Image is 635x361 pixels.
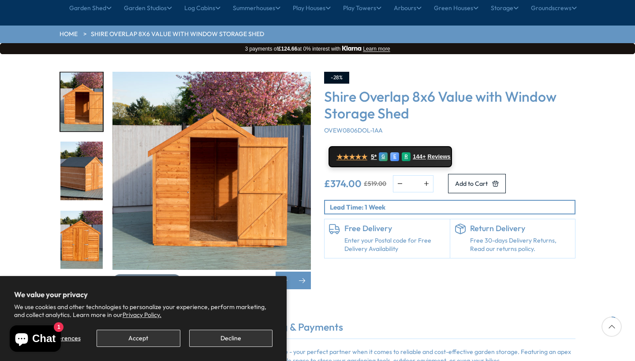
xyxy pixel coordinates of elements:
span: Add to Cart [455,180,488,187]
span: OVEW0806DOL-1AA [324,126,383,134]
del: £519.00 [364,180,386,187]
button: Accept [97,330,180,347]
h6: Return Delivery [470,224,571,233]
p: We use cookies and other technologies to personalize your experience, perform marketing, and coll... [14,303,273,319]
ins: £374.00 [324,179,362,188]
div: G [379,152,388,161]
img: Shire Overlap 8x6 Value with Window Storage Shed [112,72,311,270]
p: Lead Time: 1 Week [330,203,575,212]
h3: Shire Overlap 8x6 Value with Window Storage Shed [324,88,575,122]
h2: We value your privacy [14,290,273,299]
span: Reviews [428,153,451,160]
a: Shipping & Payments [240,320,352,339]
div: E [390,152,399,161]
div: Next slide [293,272,311,289]
p: Free 30-days Delivery Returns, Read our returns policy. [470,236,571,254]
div: R [402,152,411,161]
span: ★★★★★ [336,153,367,161]
div: 3 / 12 [60,72,104,132]
div: 5 / 12 [60,210,104,270]
span: 144+ [413,153,426,160]
div: 3 / 12 [112,72,311,289]
img: Overlap8x6SDValuewithWindow5060490134437OVW0806DOL-1AA_200x200.jpg [60,210,103,269]
inbox-online-store-chat: Shopify online store chat [7,325,63,354]
div: Previous slide [276,272,293,289]
a: Shire Overlap 8x6 Value with Window Storage Shed [91,30,264,39]
button: Decline [189,330,273,347]
button: Add to Cart [448,174,506,193]
div: -28% [324,72,349,84]
button: Click To Expand [112,274,182,289]
a: Privacy Policy. [123,311,161,319]
img: Overlap8x6SDValuewithWindow5060490134437OVW0806DOL-1AA7_200x200.jpg [60,142,103,200]
a: HOME [60,30,78,39]
h6: Free Delivery [344,224,445,233]
img: Overlap8x6SDValuewithWindow5060490134437OVW0806DOL-1AA5_200x200.jpg [60,73,103,131]
div: 4 / 12 [60,141,104,201]
a: ★★★★★ 5* G E R 144+ Reviews [329,146,452,167]
a: Enter your Postal code for Free Delivery Availability [344,236,445,254]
